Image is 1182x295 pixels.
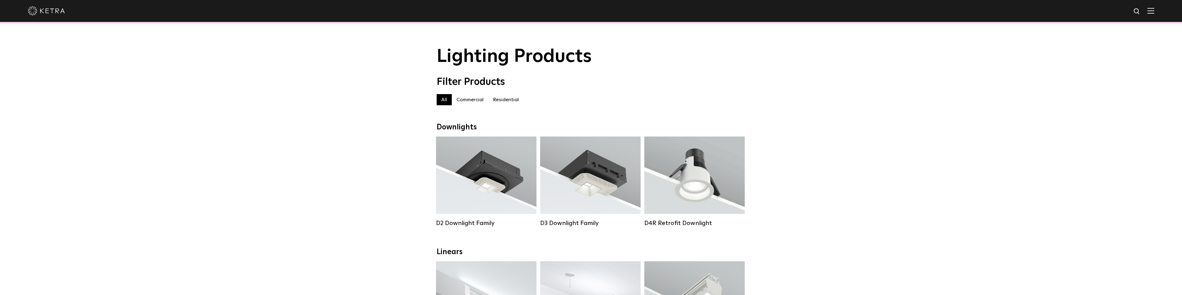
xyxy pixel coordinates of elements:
[540,137,641,227] a: D3 Downlight Family Lumen Output:700 / 900 / 1100Colors:White / Black / Silver / Bronze / Paintab...
[436,219,536,227] div: D2 Downlight Family
[437,94,452,105] label: All
[644,219,745,227] div: D4R Retrofit Downlight
[540,219,641,227] div: D3 Downlight Family
[488,94,523,105] label: Residential
[437,248,746,257] div: Linears
[1147,8,1154,14] img: Hamburger%20Nav.svg
[437,76,746,88] div: Filter Products
[436,137,536,227] a: D2 Downlight Family Lumen Output:1200Colors:White / Black / Gloss Black / Silver / Bronze / Silve...
[644,137,745,227] a: D4R Retrofit Downlight Lumen Output:800Colors:White / BlackBeam Angles:15° / 25° / 40° / 60°Watta...
[1133,8,1141,15] img: search icon
[452,94,488,105] label: Commercial
[437,123,746,132] div: Downlights
[28,6,65,15] img: ketra-logo-2019-white
[437,47,592,66] span: Lighting Products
